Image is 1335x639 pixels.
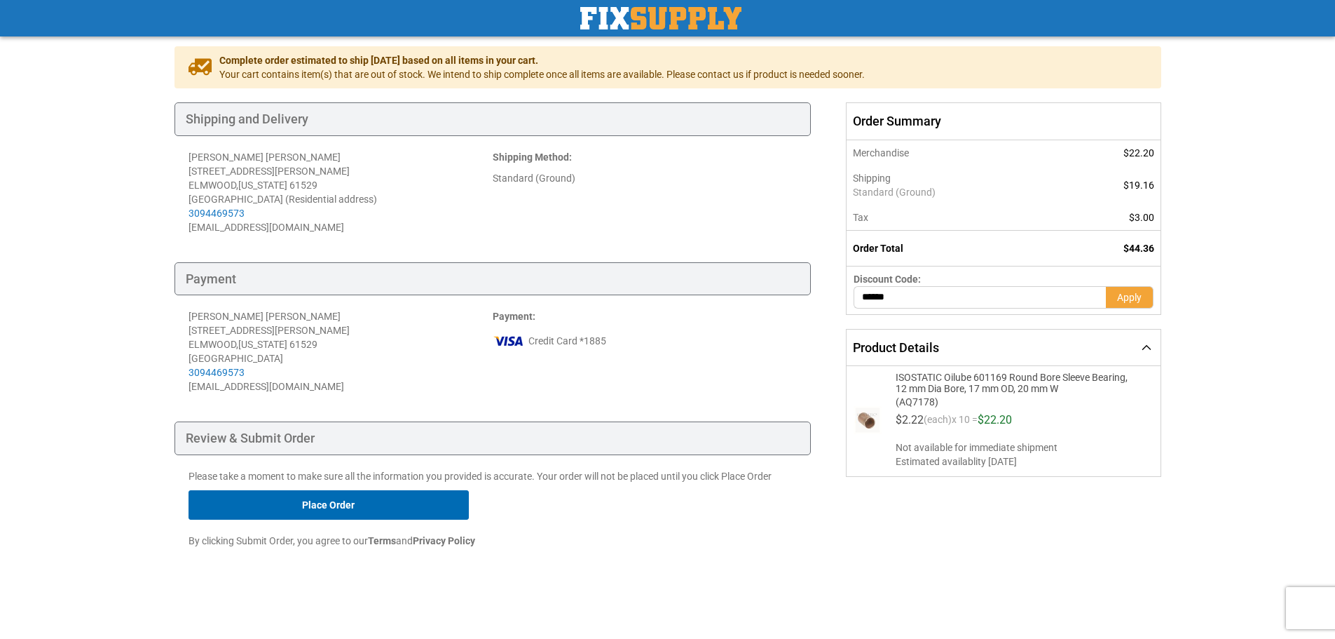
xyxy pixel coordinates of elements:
[853,173,891,184] span: Shipping
[580,7,741,29] img: Fix Industrial Supply
[493,152,569,163] span: Shipping Method
[368,535,396,546] strong: Terms
[493,311,535,322] strong: :
[1123,243,1154,254] span: $44.36
[978,413,1012,426] span: $22.20
[924,415,952,431] span: (each)
[189,534,797,548] p: By clicking Submit Order, you agree to our and
[493,152,572,163] strong: :
[896,413,924,426] span: $2.22
[853,243,903,254] strong: Order Total
[847,140,1062,166] th: Merchandise
[1129,212,1154,223] span: $3.00
[189,490,469,520] button: Place Order
[896,394,1131,408] span: (AQ7178)
[189,150,493,234] address: [PERSON_NAME] [PERSON_NAME] [STREET_ADDRESS][PERSON_NAME] ELMWOOD , 61529 [GEOGRAPHIC_DATA] (Resi...
[854,406,882,434] img: ISOSTATIC Oilube 601169 Round Bore Sleeve Bearing, 12 mm Dia Bore, 17 mm OD, 20 mm W
[238,180,287,191] span: [US_STATE]
[1106,286,1153,309] button: Apply
[493,311,533,322] span: Payment
[174,422,812,455] div: Review & Submit Order
[174,262,812,296] div: Payment
[493,330,525,351] img: vi.png
[189,367,245,378] a: 3094469573
[847,205,1062,231] th: Tax
[1117,292,1142,303] span: Apply
[853,340,939,355] span: Product Details
[493,330,797,351] div: Credit Card *1885
[189,469,797,483] p: Please take a moment to make sure all the information you provided is accurate. Your order will n...
[189,208,245,219] a: 3094469573
[1123,147,1154,159] span: $22.20
[189,381,344,392] span: [EMAIL_ADDRESS][DOMAIN_NAME]
[846,102,1161,140] span: Order Summary
[189,309,493,379] div: [PERSON_NAME] [PERSON_NAME] [STREET_ADDRESS][PERSON_NAME] ELMWOOD , 61529 [GEOGRAPHIC_DATA]
[580,7,741,29] a: store logo
[952,415,978,431] span: x 10 =
[238,339,287,350] span: [US_STATE]
[1123,180,1154,191] span: $19.16
[219,67,865,81] span: Your cart contains item(s) that are out of stock. We intend to ship complete once all items are a...
[896,372,1131,394] span: ISOSTATIC Oilube 601169 Round Bore Sleeve Bearing, 12 mm Dia Bore, 17 mm OD, 20 mm W
[493,171,797,185] div: Standard (Ground)
[219,53,865,67] span: Complete order estimated to ship [DATE] based on all items in your cart.
[189,222,344,233] span: [EMAIL_ADDRESS][DOMAIN_NAME]
[174,102,812,136] div: Shipping and Delivery
[896,455,1149,469] span: Estimated availablity [DATE]
[853,185,1054,199] span: Standard (Ground)
[854,274,921,285] span: Discount Code:
[413,535,475,546] strong: Privacy Policy
[896,440,1149,455] span: Not available for immediate shipment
